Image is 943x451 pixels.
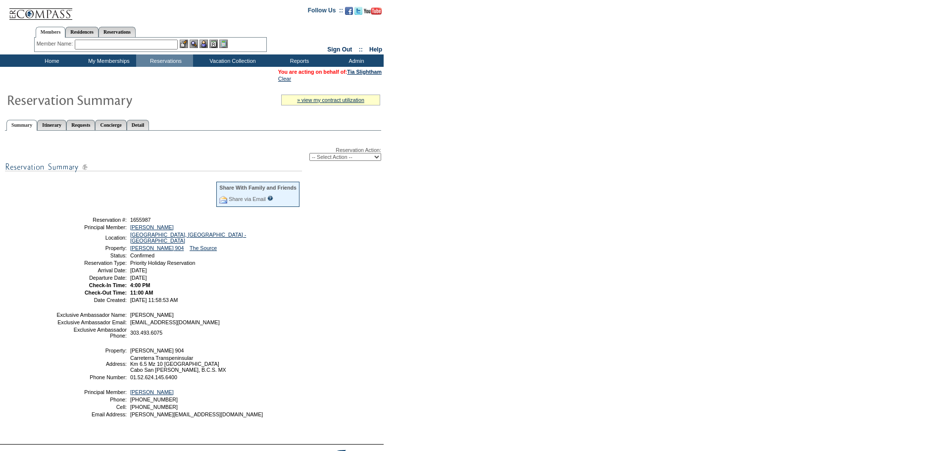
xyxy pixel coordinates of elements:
span: [DATE] 11:58:53 AM [130,297,178,303]
img: Reservations [209,40,218,48]
td: Phone: [56,397,127,402]
a: [PERSON_NAME] 904 [130,245,184,251]
td: Phone Number: [56,374,127,380]
div: Member Name: [37,40,75,48]
span: You are acting on behalf of: [278,69,382,75]
td: Principal Member: [56,389,127,395]
span: :: [359,46,363,53]
a: Members [36,27,66,38]
a: Requests [66,120,95,130]
td: Reservation Type: [56,260,127,266]
strong: Check-Out Time: [85,290,127,296]
a: Sign Out [327,46,352,53]
span: [DATE] [130,267,147,273]
a: Residences [65,27,99,37]
span: 303.493.6075 [130,330,162,336]
img: Subscribe to our YouTube Channel [364,7,382,15]
a: Detail [127,120,149,130]
td: Reservations [136,54,193,67]
td: Reservation #: [56,217,127,223]
td: Principal Member: [56,224,127,230]
img: Reservaton Summary [6,90,204,109]
a: Follow us on Twitter [354,10,362,16]
img: subTtlResSummary.gif [5,161,302,173]
td: Property: [56,348,127,353]
a: » view my contract utilization [297,97,364,103]
td: Date Created: [56,297,127,303]
td: Reports [270,54,327,67]
a: Reservations [99,27,136,37]
span: Confirmed [130,252,154,258]
span: 01.52.624.145.6400 [130,374,177,380]
td: Email Address: [56,411,127,417]
a: Clear [278,76,291,82]
span: [PHONE_NUMBER] [130,397,178,402]
span: [PERSON_NAME] 904 [130,348,184,353]
a: The Source [190,245,217,251]
td: Exclusive Ambassador Email: [56,319,127,325]
span: Carreterra Transpeninsular Km 6.5 Mz 10 [GEOGRAPHIC_DATA] Cabo San [PERSON_NAME], B.C.S. MX [130,355,226,373]
td: Departure Date: [56,275,127,281]
span: [DATE] [130,275,147,281]
td: Admin [327,54,384,67]
img: Impersonate [199,40,208,48]
img: Follow us on Twitter [354,7,362,15]
td: Address: [56,355,127,373]
a: [GEOGRAPHIC_DATA], [GEOGRAPHIC_DATA] - [GEOGRAPHIC_DATA] [130,232,246,244]
a: Summary [6,120,37,131]
td: Vacation Collection [193,54,270,67]
img: View [190,40,198,48]
span: [EMAIL_ADDRESS][DOMAIN_NAME] [130,319,220,325]
td: Location: [56,232,127,244]
a: Concierge [95,120,126,130]
span: [PERSON_NAME][EMAIL_ADDRESS][DOMAIN_NAME] [130,411,263,417]
a: Tia Slightham [347,69,382,75]
a: Help [369,46,382,53]
a: Subscribe to our YouTube Channel [364,10,382,16]
a: Share via Email [229,196,266,202]
td: Follow Us :: [308,6,343,18]
td: Exclusive Ambassador Name: [56,312,127,318]
span: 11:00 AM [130,290,153,296]
td: Cell: [56,404,127,410]
a: [PERSON_NAME] [130,389,174,395]
div: Reservation Action: [5,147,381,161]
input: What is this? [267,196,273,201]
td: My Memberships [79,54,136,67]
td: Status: [56,252,127,258]
span: Priority Holiday Reservation [130,260,195,266]
a: Itinerary [37,120,66,130]
span: 4:00 PM [130,282,150,288]
strong: Check-In Time: [89,282,127,288]
td: Arrival Date: [56,267,127,273]
a: Become our fan on Facebook [345,10,353,16]
td: Home [22,54,79,67]
img: b_calculator.gif [219,40,228,48]
td: Property: [56,245,127,251]
div: Share With Family and Friends [219,185,297,191]
img: b_edit.gif [180,40,188,48]
span: 1655987 [130,217,151,223]
a: [PERSON_NAME] [130,224,174,230]
span: [PHONE_NUMBER] [130,404,178,410]
td: Exclusive Ambassador Phone: [56,327,127,339]
img: Become our fan on Facebook [345,7,353,15]
span: [PERSON_NAME] [130,312,174,318]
